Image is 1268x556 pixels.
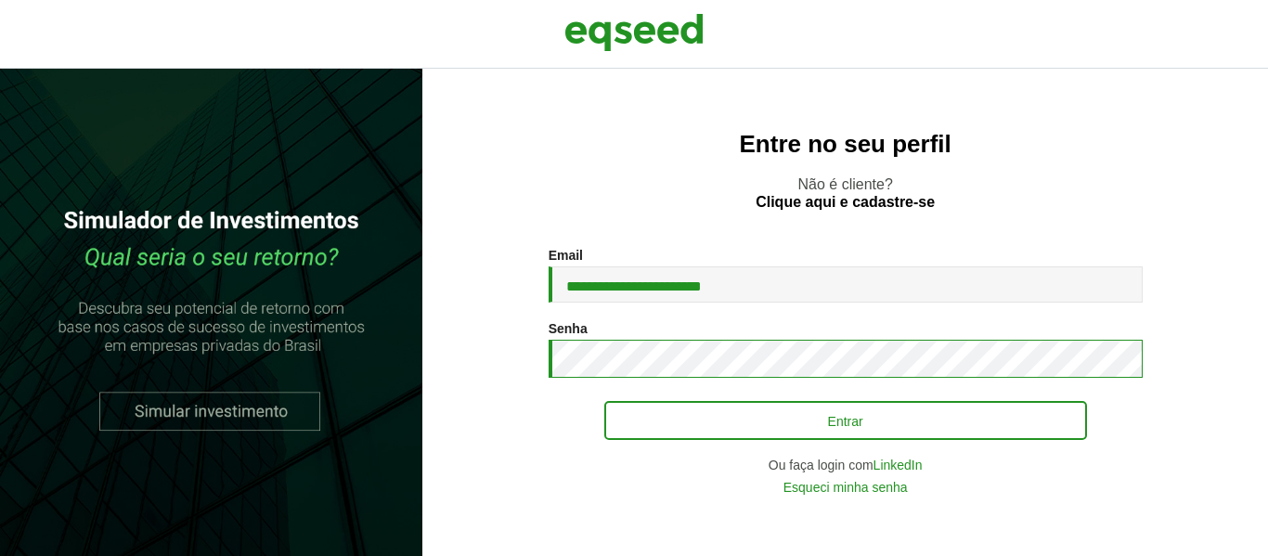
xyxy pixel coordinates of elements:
a: Esqueci minha senha [783,481,908,494]
a: Clique aqui e cadastre-se [756,195,935,210]
a: LinkedIn [873,459,923,472]
p: Não é cliente? [459,175,1231,211]
label: Senha [549,322,588,335]
div: Ou faça login com [549,459,1143,472]
button: Entrar [604,401,1087,440]
h2: Entre no seu perfil [459,131,1231,158]
label: Email [549,249,583,262]
img: EqSeed Logo [564,9,704,56]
